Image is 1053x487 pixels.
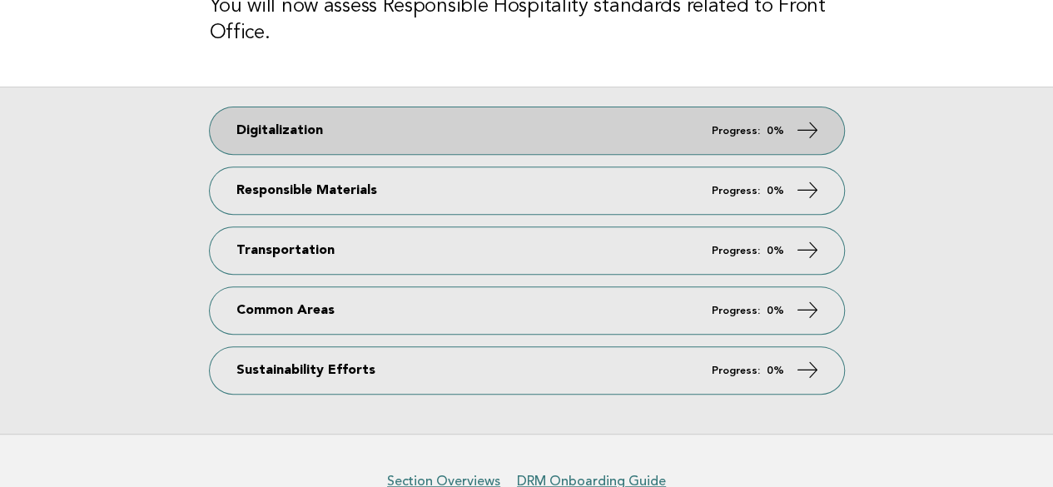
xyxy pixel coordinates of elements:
[767,306,784,316] strong: 0%
[767,186,784,196] strong: 0%
[210,107,844,154] a: Digitalization Progress: 0%
[712,246,760,256] em: Progress:
[712,306,760,316] em: Progress:
[712,365,760,376] em: Progress:
[767,126,784,137] strong: 0%
[210,347,844,394] a: Sustainability Efforts Progress: 0%
[712,186,760,196] em: Progress:
[210,227,844,274] a: Transportation Progress: 0%
[767,246,784,256] strong: 0%
[712,126,760,137] em: Progress:
[210,287,844,334] a: Common Areas Progress: 0%
[767,365,784,376] strong: 0%
[210,167,844,214] a: Responsible Materials Progress: 0%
